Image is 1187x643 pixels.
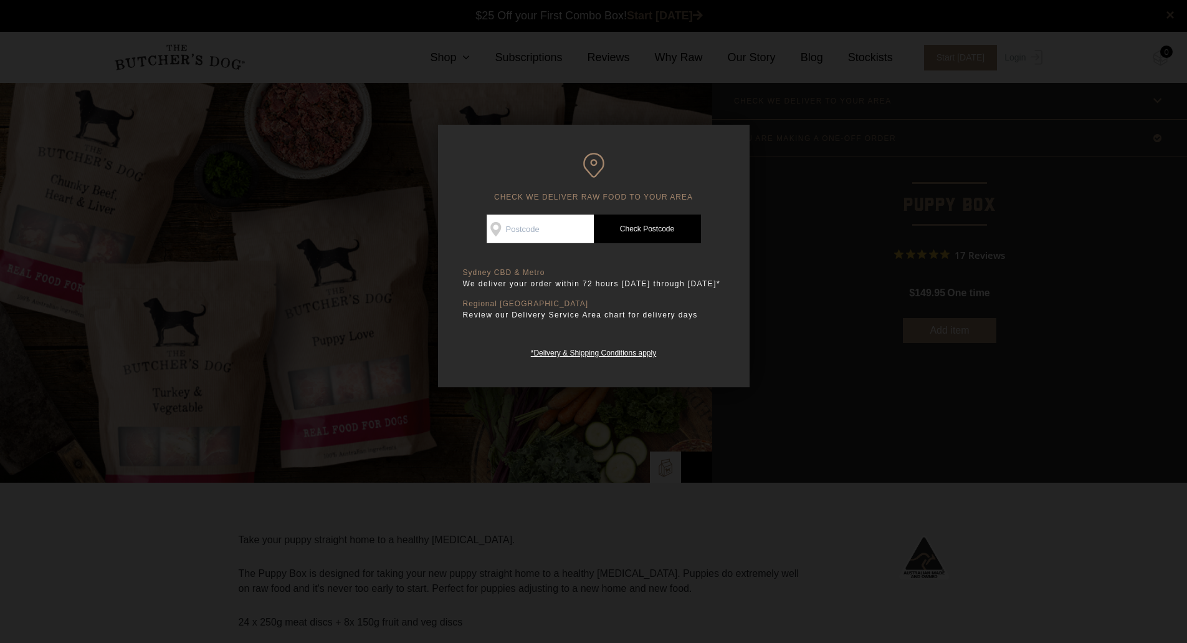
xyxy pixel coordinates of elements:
[487,215,594,243] input: Postcode
[594,215,701,243] a: Check Postcode
[463,278,725,290] p: We deliver your order within 72 hours [DATE] through [DATE]*
[463,153,725,202] h6: CHECK WE DELIVER RAW FOOD TO YOUR AREA
[463,309,725,321] p: Review our Delivery Service Area chart for delivery days
[531,346,656,357] a: *Delivery & Shipping Conditions apply
[463,268,725,278] p: Sydney CBD & Metro
[463,299,725,309] p: Regional [GEOGRAPHIC_DATA]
